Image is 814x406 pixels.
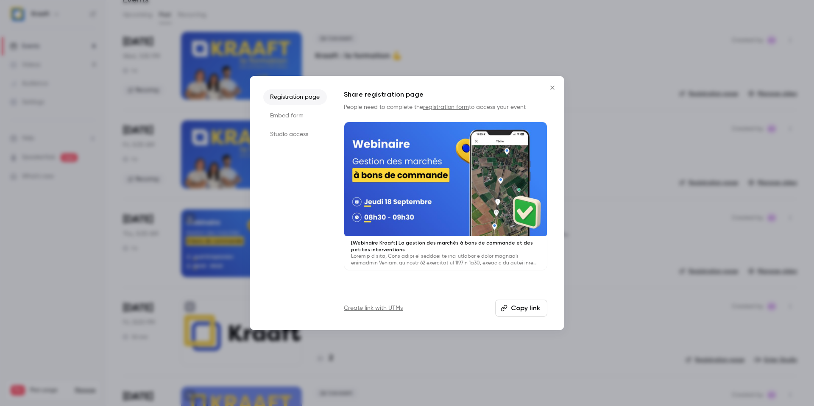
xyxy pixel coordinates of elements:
a: registration form [423,104,469,110]
p: Loremip d sita, Cons adipi el seddoei te inci utlabor e dolor magnaali enimadmin Veniam, qu nostr... [351,253,540,267]
a: Create link with UTMs [344,304,403,312]
h1: Share registration page [344,89,547,100]
button: Close [544,79,561,96]
li: Studio access [263,127,327,142]
button: Copy link [495,300,547,317]
li: Embed form [263,108,327,123]
p: [Webinaire Kraaft] La gestion des marchés à bons de commande et des petites interventions [351,239,540,253]
p: People need to complete the to access your event [344,103,547,111]
li: Registration page [263,89,327,105]
a: [Webinaire Kraaft] La gestion des marchés à bons de commande et des petites interventionsLoremip ... [344,122,547,270]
